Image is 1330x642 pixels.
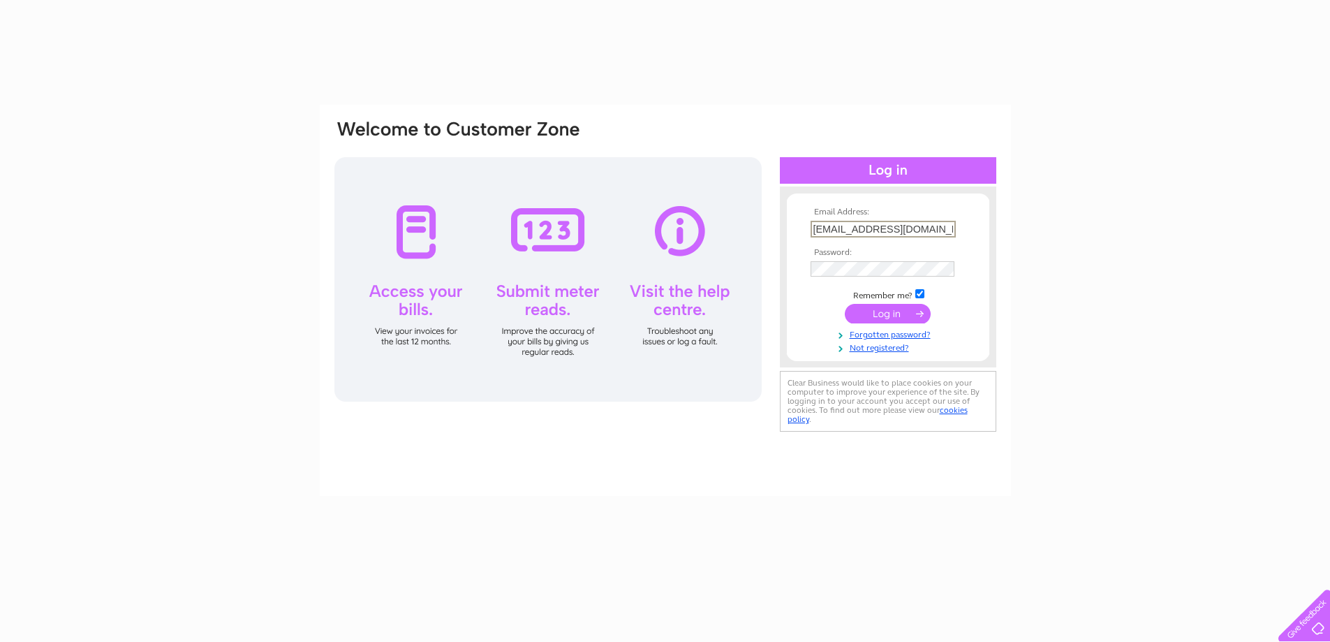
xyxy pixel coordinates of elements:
[807,207,969,217] th: Email Address:
[845,304,931,323] input: Submit
[811,340,969,353] a: Not registered?
[788,405,968,424] a: cookies policy
[780,371,996,432] div: Clear Business would like to place cookies on your computer to improve your experience of the sit...
[807,248,969,258] th: Password:
[811,327,969,340] a: Forgotten password?
[807,287,969,301] td: Remember me?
